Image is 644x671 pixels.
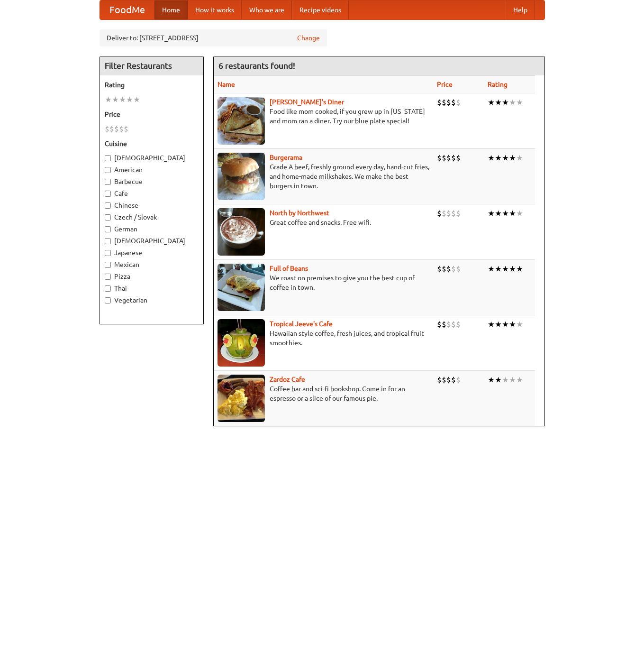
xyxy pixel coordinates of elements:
[100,0,154,19] a: FoodMe
[516,375,523,385] li: ★
[270,209,329,217] a: North by Northwest
[105,272,199,281] label: Pizza
[133,94,140,105] li: ★
[119,124,124,134] li: $
[502,319,509,330] li: ★
[509,264,516,274] li: ★
[218,329,429,348] p: Hawaiian style coffee, fresh juices, and tropical fruit smoothies.
[154,0,188,19] a: Home
[442,319,446,330] li: $
[218,61,295,70] ng-pluralize: 6 restaurants found!
[100,56,203,75] h4: Filter Restaurants
[218,97,265,145] img: sallys.jpg
[442,264,446,274] li: $
[509,153,516,163] li: ★
[516,153,523,163] li: ★
[105,124,109,134] li: $
[516,208,523,219] li: ★
[105,226,111,232] input: German
[105,214,111,221] input: Czech / Slovak
[126,94,133,105] li: ★
[509,97,516,108] li: ★
[218,153,265,200] img: burgerama.jpg
[218,218,429,227] p: Great coffee and snacks. Free wifi.
[509,208,516,219] li: ★
[495,153,502,163] li: ★
[446,208,451,219] li: $
[495,375,502,385] li: ★
[218,162,429,191] p: Grade A beef, freshly ground every day, hand-cut fries, and home-made milkshakes. We make the bes...
[105,295,199,305] label: Vegetarian
[105,191,111,197] input: Cafe
[105,274,111,280] input: Pizza
[442,208,446,219] li: $
[516,319,523,330] li: ★
[488,264,495,274] li: ★
[105,238,111,244] input: [DEMOGRAPHIC_DATA]
[446,319,451,330] li: $
[297,33,320,43] a: Change
[488,319,495,330] li: ★
[105,202,111,209] input: Chinese
[446,264,451,274] li: $
[270,98,344,106] a: [PERSON_NAME]'s Diner
[105,201,199,210] label: Chinese
[437,81,453,88] a: Price
[502,97,509,108] li: ★
[516,264,523,274] li: ★
[456,319,461,330] li: $
[105,189,199,198] label: Cafe
[105,177,199,186] label: Barbecue
[218,107,429,126] p: Food like mom cooked, if you grew up in [US_STATE] and mom ran a diner. Try our blue plate special!
[451,208,456,219] li: $
[456,264,461,274] li: $
[495,97,502,108] li: ★
[451,264,456,274] li: $
[502,264,509,274] li: ★
[270,376,305,383] a: Zardoz Cafe
[270,265,308,272] a: Full of Beans
[502,153,509,163] li: ★
[105,80,199,90] h5: Rating
[488,81,508,88] a: Rating
[105,236,199,246] label: [DEMOGRAPHIC_DATA]
[270,154,302,161] a: Burgerama
[495,208,502,219] li: ★
[446,153,451,163] li: $
[456,375,461,385] li: $
[437,264,442,274] li: $
[188,0,242,19] a: How it works
[105,284,199,293] label: Thai
[451,97,456,108] li: $
[105,262,111,268] input: Mexican
[495,319,502,330] li: ★
[218,208,265,256] img: north.jpg
[105,297,111,303] input: Vegetarian
[114,124,119,134] li: $
[105,212,199,222] label: Czech / Slovak
[488,153,495,163] li: ★
[105,139,199,148] h5: Cuisine
[270,320,333,328] b: Tropical Jeeve's Cafe
[442,97,446,108] li: $
[292,0,349,19] a: Recipe videos
[218,384,429,403] p: Coffee bar and sci-fi bookshop. Come in for an espresso or a slice of our famous pie.
[451,375,456,385] li: $
[488,375,495,385] li: ★
[105,155,111,161] input: [DEMOGRAPHIC_DATA]
[105,224,199,234] label: German
[218,375,265,422] img: zardoz.jpg
[442,375,446,385] li: $
[437,97,442,108] li: $
[242,0,292,19] a: Who we are
[495,264,502,274] li: ★
[218,81,235,88] a: Name
[437,208,442,219] li: $
[100,29,327,46] div: Deliver to: [STREET_ADDRESS]
[105,165,199,175] label: American
[446,375,451,385] li: $
[488,97,495,108] li: ★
